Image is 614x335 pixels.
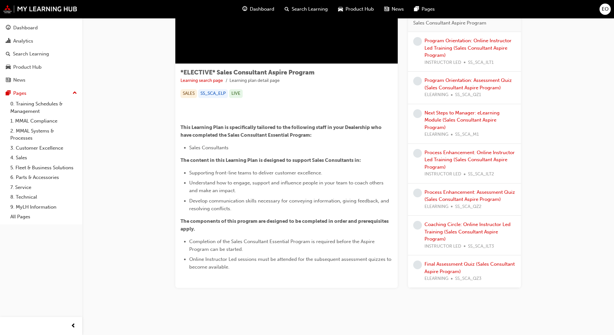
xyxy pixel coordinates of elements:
[424,110,500,130] a: Next Steps to Manager: eLearning Module (Sales Consultant Aspire Program)
[13,76,25,84] div: News
[602,5,609,13] span: EO
[413,109,422,118] span: learningRecordVerb_NONE-icon
[8,99,80,116] a: 0. Training Schedules & Management
[413,37,422,46] span: learningRecordVerb_NONE-icon
[180,69,315,76] span: *ELECTIVE* Sales Consultant Aspire Program
[413,221,422,230] span: learningRecordVerb_NONE-icon
[599,4,611,15] button: EO
[8,153,80,163] a: 4. Sales
[8,143,80,153] a: 3. Customer Excellence
[189,198,390,212] span: Develop communication skills necessary for conveying information, giving feedback, and resolving ...
[424,189,515,202] a: Process Enhancement: Assessment Quiz (Sales Consultant Aspire Program)
[250,5,274,13] span: Dashboard
[242,5,247,13] span: guage-icon
[424,171,461,178] span: INSTRUCTOR LED
[424,59,461,66] span: INSTRUCTOR LED
[333,3,379,16] a: car-iconProduct Hub
[279,3,333,16] a: search-iconSearch Learning
[424,243,461,250] span: INSTRUCTOR LED
[6,25,11,31] span: guage-icon
[424,38,512,58] a: Program Orientation: Online Instructor Led Training (Sales Consultant Aspire Program)
[237,3,279,16] a: guage-iconDashboard
[8,212,80,222] a: All Pages
[3,5,77,13] img: mmal
[455,275,482,282] span: SS_SCA_QZ3
[8,163,80,173] a: 5. Fleet & Business Solutions
[422,5,435,13] span: Pages
[468,59,494,66] span: SS_SCA_ILT1
[413,189,422,197] span: learningRecordVerb_NONE-icon
[424,91,448,99] span: ELEARNING
[180,157,361,163] span: The content in this Learning Plan is designed to support Sales Consultants in:
[198,89,228,98] div: SS_SCA_ELP
[189,170,322,176] span: Supporting front-line teams to deliver customer excellence.
[413,19,486,27] span: Sales Consultant Aspire Program
[180,78,223,83] a: Learning search page
[73,89,77,97] span: up-icon
[13,64,42,71] div: Product Hub
[13,24,38,32] div: Dashboard
[13,37,33,45] div: Analytics
[424,77,512,91] a: Program Orientation: Assessment Quiz (Sales Consultant Aspire Program)
[71,322,76,330] span: prev-icon
[409,3,440,16] a: pages-iconPages
[379,3,409,16] a: news-iconNews
[424,275,448,282] span: ELEARNING
[338,5,343,13] span: car-icon
[384,5,389,13] span: news-icon
[6,77,11,83] span: news-icon
[3,61,80,73] a: Product Hub
[413,149,422,158] span: learningRecordVerb_NONE-icon
[413,261,422,269] span: learningRecordVerb_NONE-icon
[413,77,422,85] span: learningRecordVerb_NONE-icon
[455,131,479,138] span: SS_SCA_M1
[285,5,289,13] span: search-icon
[189,256,393,270] span: Online Instructor Led sessions must be attended for the subsequent assessment quizzes to become a...
[6,38,11,44] span: chart-icon
[468,243,494,250] span: SS_SCA_ILT3
[229,77,280,84] li: Learning plan detail page
[180,218,390,232] span: The components of this program are designed to be completed in order and prerequisites apply.
[3,35,80,47] a: Analytics
[8,202,80,212] a: 9. MyLH Information
[180,124,383,138] span: This Learning Plan is specifically tailored to the following staff in your Dealership who have co...
[346,5,374,13] span: Product Hub
[468,171,494,178] span: SS_SCA_ILT2
[3,87,80,99] button: Pages
[189,145,229,151] span: Sales Consultants
[6,91,11,96] span: pages-icon
[424,131,448,138] span: ELEARNING
[13,90,26,97] div: Pages
[8,126,80,143] a: 2. MMAL Systems & Processes
[424,150,515,170] a: Process Enhancement: Online Instructor Led Training (Sales Consultant Aspire Program)
[3,48,80,60] a: Search Learning
[13,50,49,58] div: Search Learning
[455,91,481,99] span: SS_SCA_QZ1
[424,203,448,211] span: ELEARNING
[392,5,404,13] span: News
[414,5,419,13] span: pages-icon
[8,172,80,182] a: 6. Parts & Accessories
[3,74,80,86] a: News
[189,180,385,193] span: Understand how to engage, support and influence people in your team to coach others and make an i...
[6,51,10,57] span: search-icon
[424,261,515,274] a: Final Assessment Quiz (Sales Consultant Aspire Program)
[3,21,80,87] button: DashboardAnalyticsSearch LearningProduct HubNews
[292,5,328,13] span: Search Learning
[8,192,80,202] a: 8. Technical
[424,222,511,242] a: Coaching Circle: Online Instructor Led Training (Sales Consultant Aspire Program)
[8,182,80,192] a: 7. Service
[229,89,243,98] div: LIVE
[180,89,197,98] div: SALES
[8,116,80,126] a: 1. MMAL Compliance
[189,239,376,252] span: Completion of the Sales Consultant Essential Program is required before the Aspire Program can be...
[3,22,80,34] a: Dashboard
[6,64,11,70] span: car-icon
[455,203,482,211] span: SS_SCA_QZ2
